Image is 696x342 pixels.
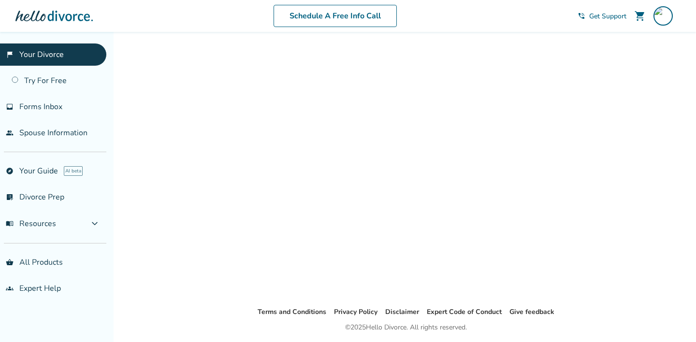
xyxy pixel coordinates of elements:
img: rebeccaliv88@gmail.com [653,6,673,26]
li: Give feedback [509,306,554,318]
span: menu_book [6,220,14,228]
span: phone_in_talk [578,12,585,20]
span: Get Support [589,12,626,21]
a: Expert Code of Conduct [427,307,502,316]
a: phone_in_talkGet Support [578,12,626,21]
span: flag_2 [6,51,14,58]
span: shopping_basket [6,258,14,266]
span: explore [6,167,14,175]
a: Privacy Policy [334,307,377,316]
span: expand_more [89,218,101,229]
span: Forms Inbox [19,101,62,112]
span: shopping_cart [634,10,646,22]
span: Resources [6,218,56,229]
a: Schedule A Free Info Call [274,5,397,27]
span: inbox [6,103,14,111]
span: people [6,129,14,137]
span: list_alt_check [6,193,14,201]
a: Terms and Conditions [258,307,326,316]
li: Disclaimer [385,306,419,318]
div: © 2025 Hello Divorce. All rights reserved. [345,322,467,333]
span: groups [6,285,14,292]
span: AI beta [64,166,83,176]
